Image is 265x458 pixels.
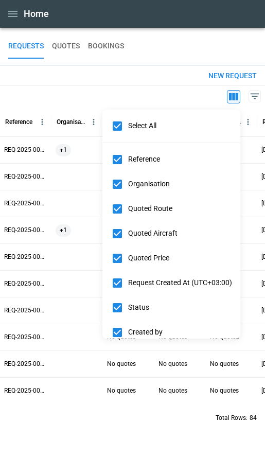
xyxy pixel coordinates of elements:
[128,155,232,164] span: Reference
[128,121,232,130] span: Select All
[128,254,232,262] span: Quoted Price
[128,303,232,312] span: Status
[128,229,232,238] span: Quoted Aircraft
[128,328,232,337] span: Created by
[128,278,232,287] span: Request Created At (UTC+03:00)
[128,180,232,188] span: Organisation
[128,204,232,213] span: Quoted Route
